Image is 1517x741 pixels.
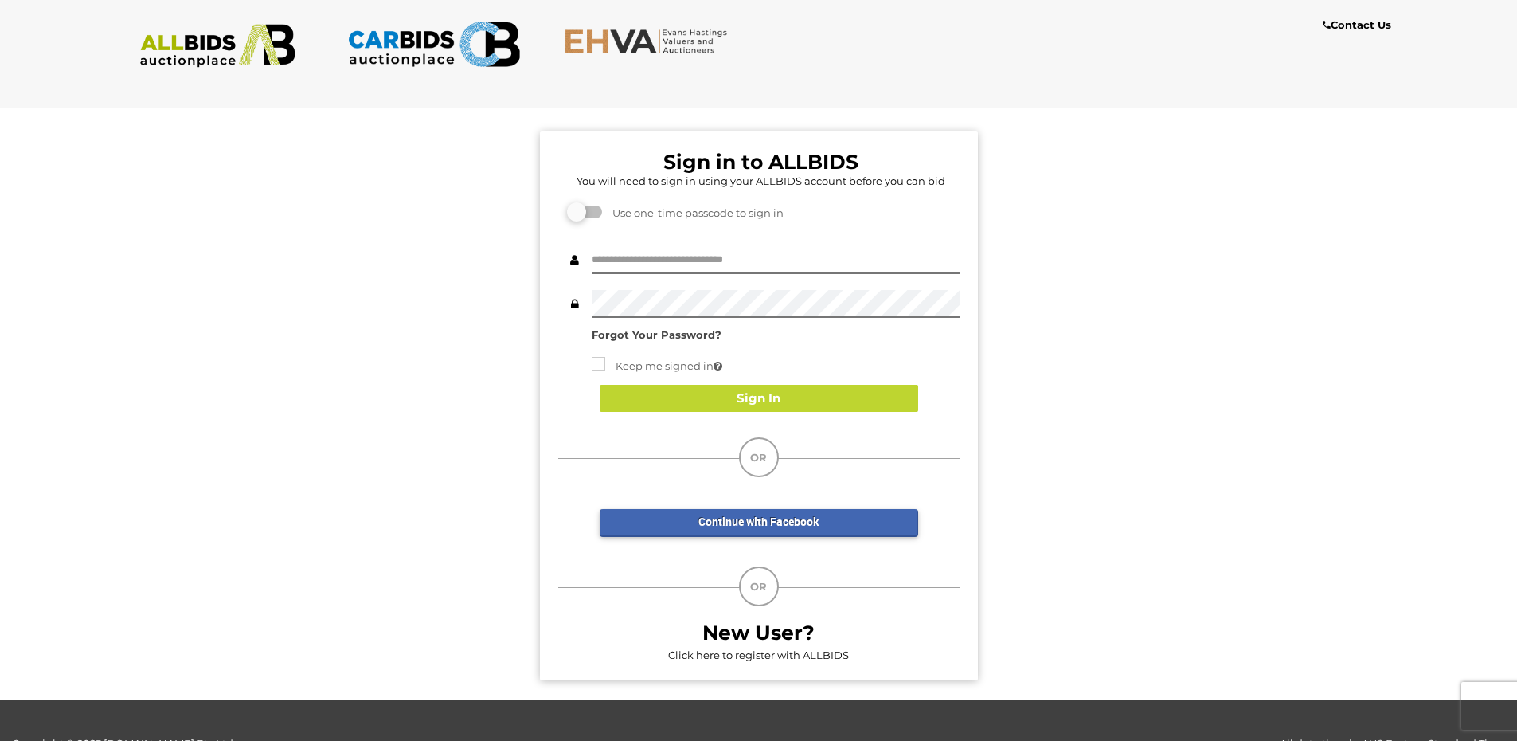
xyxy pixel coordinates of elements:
a: Contact Us [1323,16,1395,34]
img: CARBIDS.com.au [347,16,520,73]
button: Sign In [600,385,918,413]
a: Continue with Facebook [600,509,918,537]
img: ALLBIDS.com.au [131,24,304,68]
a: Click here to register with ALLBIDS [668,649,849,661]
img: EHVA.com.au [564,28,737,54]
b: Sign in to ALLBIDS [663,150,858,174]
b: New User? [702,621,815,645]
b: Contact Us [1323,18,1391,31]
div: OR [739,567,779,606]
h5: You will need to sign in using your ALLBIDS account before you can bid [562,175,960,186]
span: Use one-time passcode to sign in [604,206,784,219]
label: Keep me signed in [592,357,722,375]
a: Forgot Your Password? [592,328,721,341]
div: OR [739,437,779,477]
